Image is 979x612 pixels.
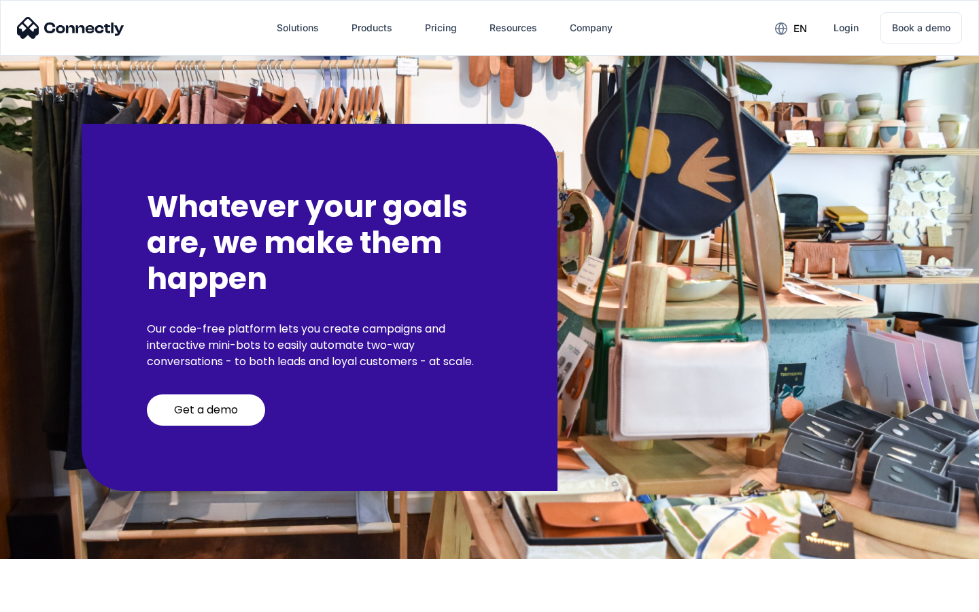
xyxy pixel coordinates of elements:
[425,18,457,37] div: Pricing
[570,18,613,37] div: Company
[834,18,859,37] div: Login
[147,321,492,370] p: Our code-free platform lets you create campaigns and interactive mini-bots to easily automate two...
[27,588,82,607] ul: Language list
[414,12,468,44] a: Pricing
[17,17,124,39] img: Connectly Logo
[147,189,492,296] h2: Whatever your goals are, we make them happen
[793,19,807,38] div: en
[823,12,870,44] a: Login
[880,12,962,44] a: Book a demo
[14,588,82,607] aside: Language selected: English
[489,18,537,37] div: Resources
[277,18,319,37] div: Solutions
[174,403,238,417] div: Get a demo
[147,394,265,426] a: Get a demo
[351,18,392,37] div: Products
